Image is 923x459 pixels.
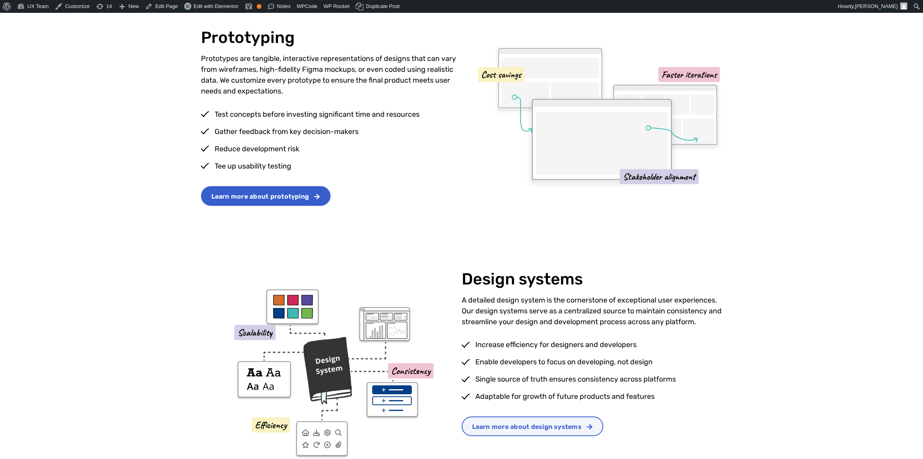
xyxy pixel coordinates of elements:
[473,357,653,368] span: Enable developers to focus on developing, not design
[478,45,722,190] img: prototyped screens with the benefits of prototyping
[213,161,291,172] span: Tee up usability testing
[473,339,637,350] span: Increase efficiency for designers and developers
[883,420,923,459] iframe: Chat Widget
[201,53,462,97] p: Prototypes are tangible, interactive representations of designs that can vary from wireframes, hi...
[472,424,582,430] span: Learn more about design systems
[10,112,312,119] span: Subscribe to UX Team newsletter.
[194,3,239,9] span: Edit with Elementor
[855,3,898,9] span: [PERSON_NAME]
[211,193,309,200] span: Learn more about prototyping
[158,0,186,7] span: Last Name
[213,126,359,137] span: Gather feedback from key decision-makers
[201,186,331,206] a: Learn more about prototyping
[257,4,262,9] div: OK
[462,295,722,327] p: A detailed design system is the cornerstone of exceptional user experiences. Our design systems s...
[462,270,722,288] h2: Design systems
[213,144,299,154] span: Reduce development risk
[473,374,676,385] span: Single source of truth ensures consistency across platforms
[473,391,655,402] span: Adaptable for growth of future products and features
[201,28,462,47] h2: Prototyping
[213,109,420,120] span: Test concepts before investing significant time and resources
[2,113,7,118] input: Subscribe to UX Team newsletter.
[462,416,603,436] a: Learn more about design systems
